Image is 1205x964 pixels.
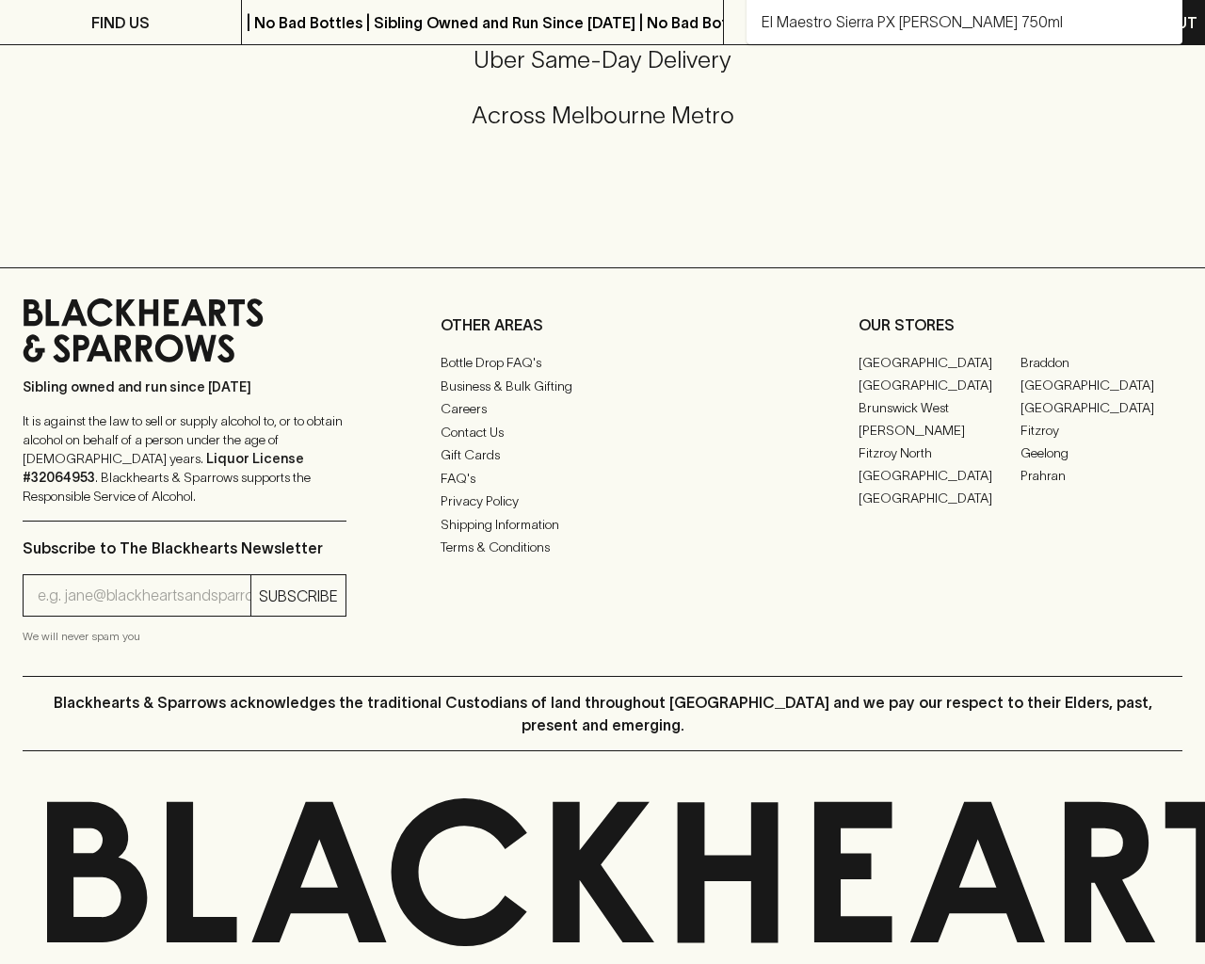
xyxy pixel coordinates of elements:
a: Privacy Policy [441,490,764,513]
a: [GEOGRAPHIC_DATA] [859,464,1020,487]
h5: Across Melbourne Metro [23,100,1182,131]
a: FAQ's [441,467,764,490]
a: Prahran [1020,464,1182,487]
a: Bottle Drop FAQ's [441,352,764,375]
input: e.g. jane@blackheartsandsparrows.com.au [38,581,250,611]
a: [GEOGRAPHIC_DATA] [859,351,1020,374]
a: [GEOGRAPHIC_DATA] [859,374,1020,396]
p: Subscribe to The Blackhearts Newsletter [23,537,346,559]
a: Terms & Conditions [441,537,764,559]
a: Business & Bulk Gifting [441,375,764,397]
a: Gift Cards [441,444,764,467]
a: [GEOGRAPHIC_DATA] [859,487,1020,509]
a: Fitzroy [1020,419,1182,442]
a: Fitzroy North [859,442,1020,464]
a: Braddon [1020,351,1182,374]
a: [PERSON_NAME] [859,419,1020,442]
a: El Maestro Sierra PX [PERSON_NAME] 750ml [762,10,1063,33]
a: Brunswick West [859,396,1020,419]
a: Careers [441,398,764,421]
a: Contact Us [441,421,764,443]
a: Shipping Information [441,513,764,536]
p: OTHER AREAS [441,313,764,336]
a: Geelong [1020,442,1182,464]
p: Blackhearts & Sparrows acknowledges the traditional Custodians of land throughout [GEOGRAPHIC_DAT... [37,691,1168,736]
p: FIND US [91,11,150,34]
p: SUBSCRIBE [259,585,338,607]
a: [GEOGRAPHIC_DATA] [1020,396,1182,419]
p: Sibling owned and run since [DATE] [23,378,346,396]
h5: Uber Same-Day Delivery [23,44,1182,75]
p: OUR STORES [859,313,1182,336]
button: SUBSCRIBE [251,575,345,616]
a: [GEOGRAPHIC_DATA] [1020,374,1182,396]
p: We will never spam you [23,627,346,646]
p: It is against the law to sell or supply alcohol to, or to obtain alcohol on behalf of a person un... [23,411,346,506]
